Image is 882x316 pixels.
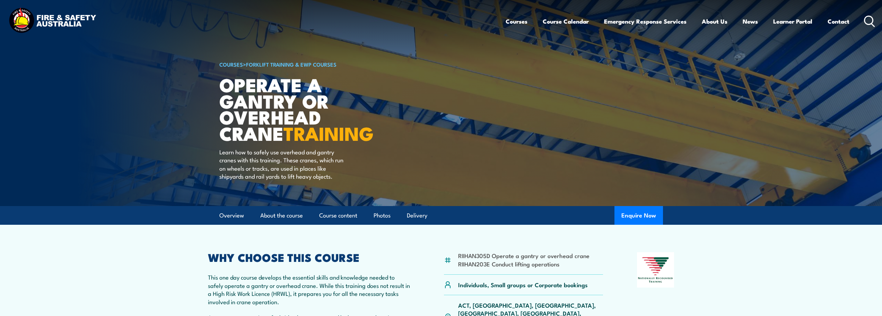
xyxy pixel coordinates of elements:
a: Emergency Response Services [604,12,687,31]
li: RIIHAN203E Conduct lifting operations [458,260,590,268]
a: Delivery [407,206,427,225]
a: Forklift Training & EWP Courses [246,60,337,68]
a: Overview [219,206,244,225]
a: About the course [260,206,303,225]
a: Contact [828,12,849,31]
a: Learner Portal [773,12,812,31]
p: This one day course develops the essential skills and knowledge needed to safely operate a gantry... [208,273,410,306]
h1: Operate a Gantry or Overhead Crane [219,76,391,141]
a: About Us [702,12,727,31]
li: RIIHAN305D Operate a gantry or overhead crane [458,251,590,259]
a: News [743,12,758,31]
p: Individuals, Small groups or Corporate bookings [458,281,588,289]
img: Nationally Recognised Training logo. [637,252,674,288]
p: Learn how to safely use overhead and gantry cranes with this training. These cranes, which run on... [219,148,346,180]
h6: > [219,60,391,68]
a: Course Calendar [543,12,589,31]
a: Photos [374,206,391,225]
a: Courses [506,12,527,31]
a: COURSES [219,60,243,68]
strong: TRAINING [283,118,374,147]
a: Course content [319,206,357,225]
button: Enquire Now [614,206,663,225]
h2: WHY CHOOSE THIS COURSE [208,252,410,262]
